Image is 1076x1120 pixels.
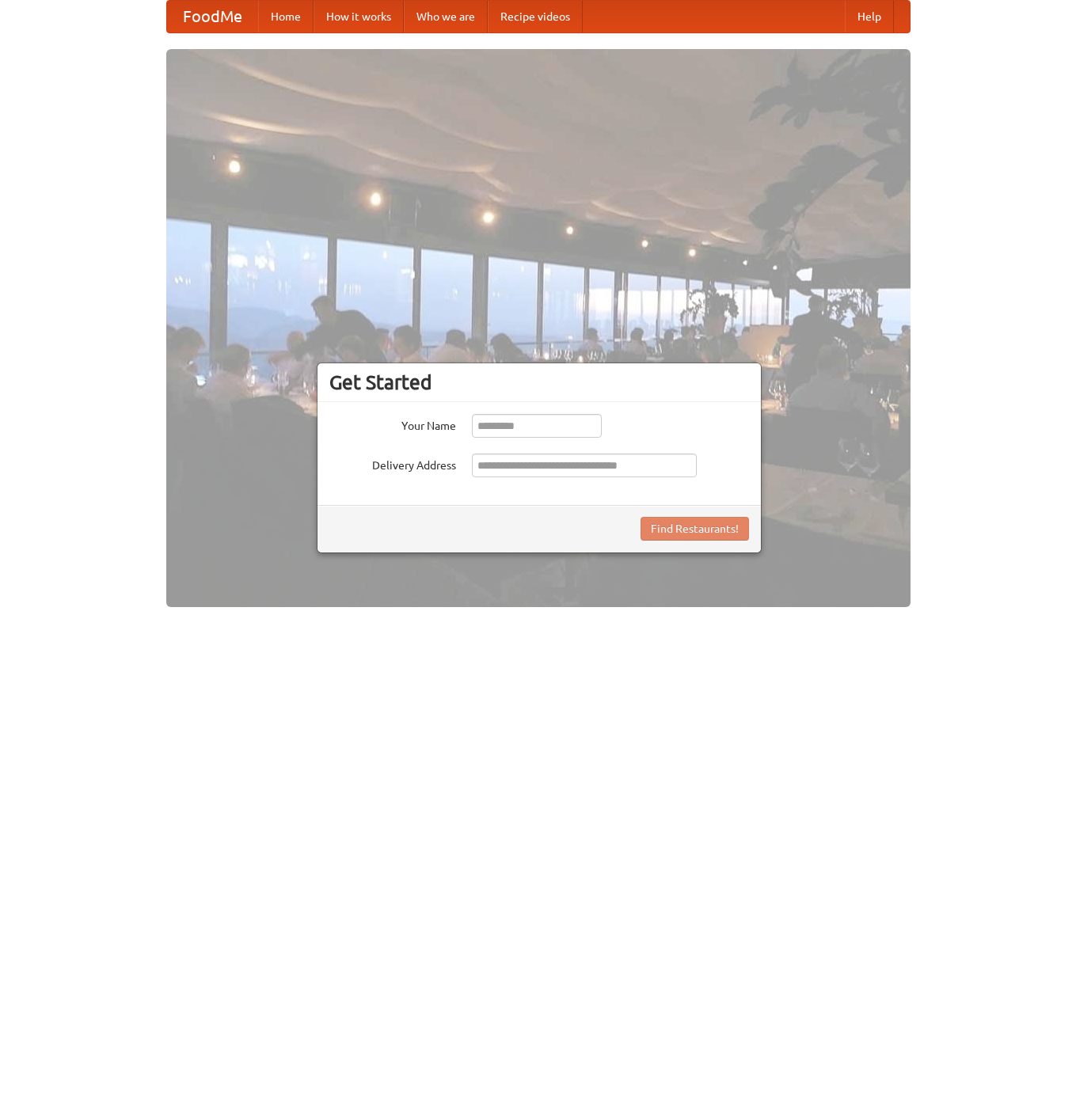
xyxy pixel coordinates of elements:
[329,370,749,394] h3: Get Started
[258,1,314,32] a: Home
[641,517,749,541] button: Find Restaurants!
[329,414,456,434] label: Your Name
[845,1,894,32] a: Help
[404,1,488,32] a: Who we are
[329,454,456,473] label: Delivery Address
[314,1,404,32] a: How it works
[167,1,258,32] a: FoodMe
[488,1,583,32] a: Recipe videos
